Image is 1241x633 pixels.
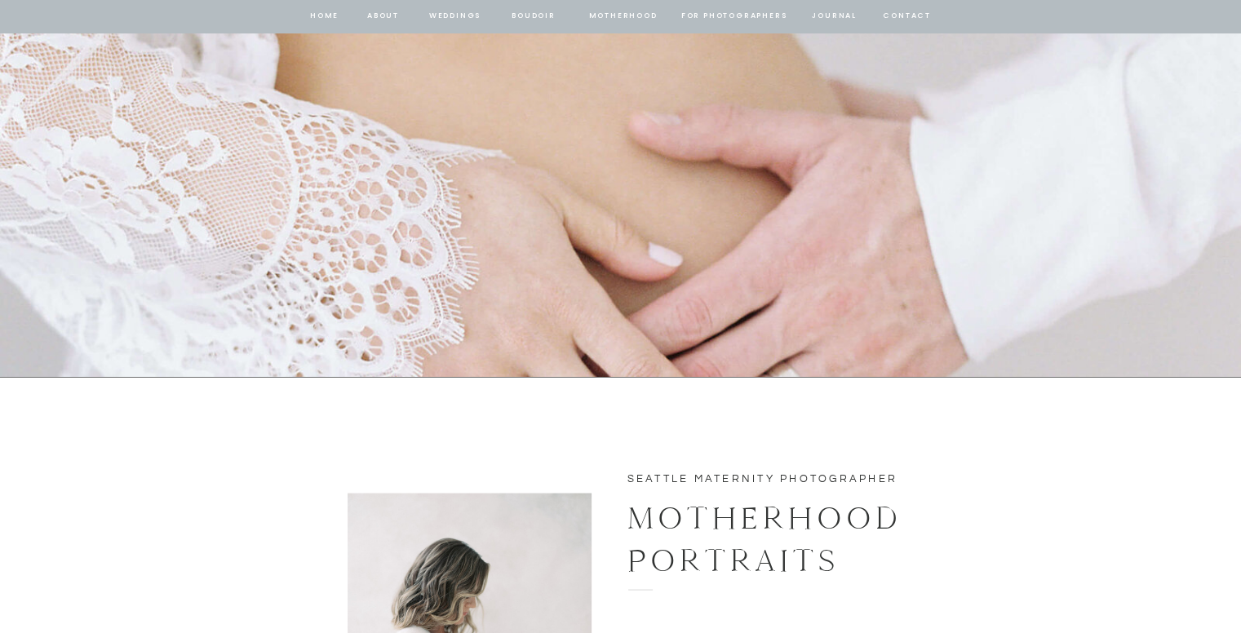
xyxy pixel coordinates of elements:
[627,471,902,491] h2: Seattle Maternity PHotograPher
[309,9,340,24] a: home
[627,497,1035,537] h3: Motherhood Portraits
[511,9,557,24] a: BOUDOIR
[809,9,860,24] a: journal
[428,9,483,24] a: Weddings
[681,9,787,24] a: for photographers
[589,9,657,24] a: Motherhood
[881,9,933,24] a: contact
[366,9,401,24] a: about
